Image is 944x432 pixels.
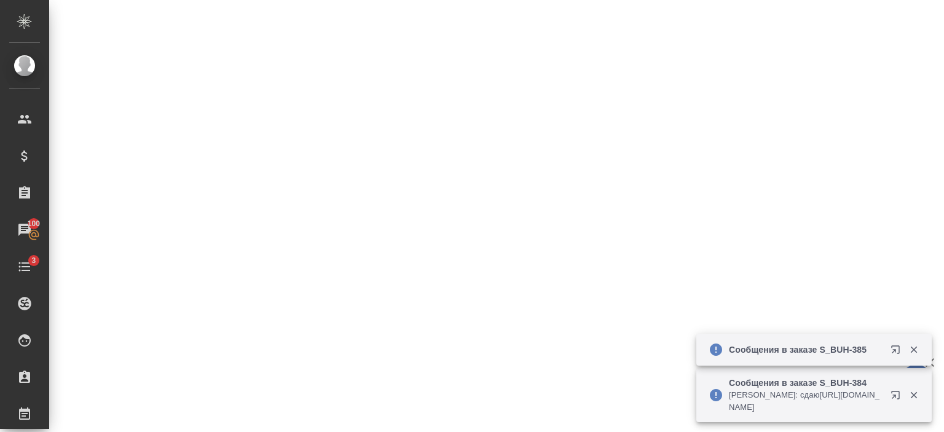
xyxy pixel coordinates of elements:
[3,214,46,245] a: 100
[20,218,48,230] span: 100
[883,337,913,367] button: Открыть в новой вкладке
[729,377,883,389] p: Сообщения в заказе S_BUH-384
[3,251,46,282] a: 3
[24,254,43,267] span: 3
[729,389,883,414] p: [PERSON_NAME]: сдаю[URL][DOMAIN_NAME]
[729,344,883,356] p: Сообщения в заказе S_BUH-385
[883,383,913,412] button: Открыть в новой вкладке
[901,390,926,401] button: Закрыть
[901,344,926,355] button: Закрыть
